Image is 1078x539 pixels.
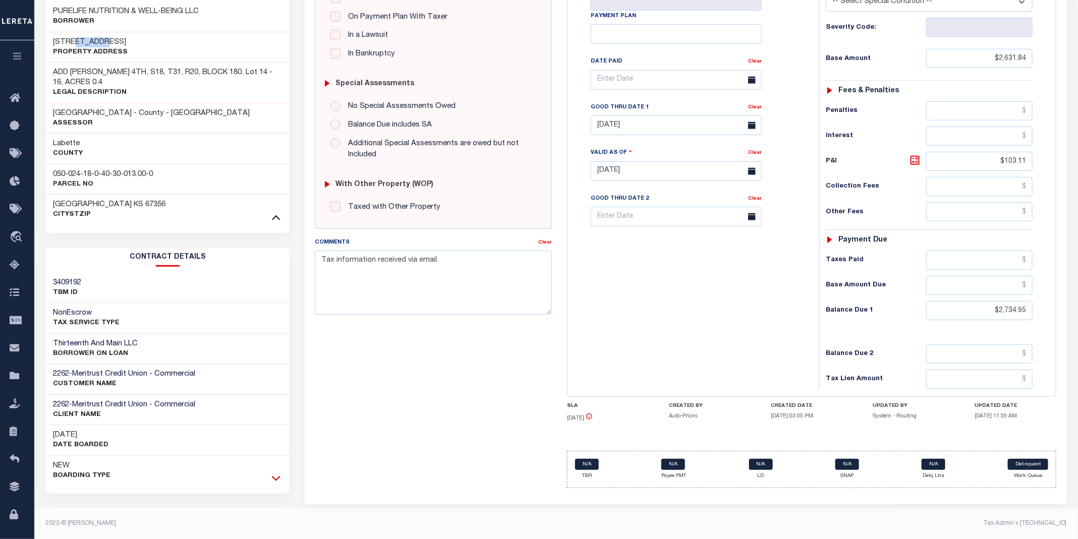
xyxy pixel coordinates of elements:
[838,87,899,95] h6: Fees & Penalties
[53,430,109,440] h3: [DATE]
[591,195,649,203] label: Good Thru Date 2
[53,278,82,288] h3: 3409192
[926,177,1033,196] input: $
[10,231,26,244] i: travel_explore
[53,88,282,98] p: Legal Description
[53,7,199,17] h3: PURELIFE NUTRITION & WELL-BEING LLC
[835,472,859,480] p: SNAP
[591,148,632,157] label: Valid as Of
[575,459,599,470] a: N/A
[873,403,955,409] h4: UPDATED BY
[826,154,926,168] h6: P&I
[575,472,599,480] p: TBR
[926,127,1033,146] input: $
[53,379,196,389] p: CUSTOMER Name
[826,55,926,63] h6: Base Amount
[567,403,649,409] h4: SLA
[343,48,395,60] label: In Bankruptcy
[53,440,109,450] p: Date Boarded
[53,210,166,220] p: CityStZip
[567,415,584,421] span: [DATE]
[926,344,1033,364] input: $
[53,201,132,208] span: [GEOGRAPHIC_DATA]
[53,349,138,359] p: BORROWER ON LOAN
[343,202,440,213] label: Taxed with Other Property
[134,201,144,208] span: KS
[336,181,434,189] h6: with Other Property (WOP)
[591,70,762,90] input: Enter Date
[669,413,751,420] h5: Auto-Priors
[826,307,926,315] h6: Balance Due 1
[771,403,853,409] h4: CREATED DATE
[926,101,1033,121] input: $
[315,238,350,247] label: Comments
[922,472,945,480] p: Delq Ltrs
[926,301,1033,320] input: $
[591,115,762,135] input: Enter Date
[53,108,250,118] h3: [GEOGRAPHIC_DATA] - County - [GEOGRAPHIC_DATA]
[1008,472,1048,480] p: Work Queue
[826,256,926,264] h6: Taxes Paid
[53,288,82,298] p: TBM ID
[73,370,196,378] span: Meritrust Credit Union - Commercial
[975,403,1057,409] h4: UPDATED DATE
[53,400,196,410] h3: -
[661,472,686,480] p: Payee PMT
[591,57,622,66] label: Date Paid
[591,12,636,21] label: Payment Plan
[826,375,926,383] h6: Tax Lien Amount
[771,413,853,420] h5: [DATE] 03:05 PM
[53,369,196,379] h3: -
[826,281,926,289] h6: Base Amount Due
[826,132,926,140] h6: Interest
[926,251,1033,270] input: $
[926,370,1033,389] input: $
[343,138,536,161] label: Additional Special Assessments are owed but not Included
[564,519,1067,528] div: Tax Admin v.[TECHNICAL_ID]
[53,179,153,190] p: Parcel No
[53,68,282,88] h3: ADD [PERSON_NAME] 4TH, S18, T31, R20, BLOCK 180, Lot 14 - 16, ACRES 0.4
[343,12,447,23] label: On Payment Plan With Taxer
[343,30,388,41] label: In a Lawsuit
[53,401,70,408] span: 2262
[53,370,70,378] span: 2262
[748,105,762,110] a: Clear
[1008,459,1048,470] a: Delinquent
[591,207,762,226] input: Enter Date
[926,49,1033,68] input: $
[46,248,290,267] h2: CONTRACT details
[53,118,250,129] p: Assessor
[749,472,773,480] p: LD
[748,196,762,201] a: Clear
[749,459,773,470] a: N/A
[53,318,120,328] p: Tax Service Type
[826,208,926,216] h6: Other Fees
[53,149,83,159] p: County
[53,37,128,47] h3: [STREET_ADDRESS]
[591,103,649,112] label: Good Thru Date 1
[343,119,432,131] label: Balance Due includes SA
[343,101,456,112] label: No Special Assessments Owed
[835,459,859,470] a: N/A
[538,240,552,245] a: Clear
[926,276,1033,295] input: $
[975,413,1057,420] h5: [DATE] 11:55 AM
[53,410,196,420] p: CLIENT Name
[53,308,120,318] h3: NonEscrow
[826,107,926,115] h6: Penalties
[669,403,751,409] h4: CREATED BY
[53,169,153,179] h3: 050-024-18-0-40-30-013.00-0
[873,413,955,420] h5: System - Routing
[748,150,762,155] a: Clear
[838,236,888,245] h6: Payment due
[591,161,762,181] input: Enter Date
[53,339,138,349] h3: Thirteenth And Main LLC
[926,152,1033,171] input: $
[926,202,1033,221] input: $
[336,80,415,88] h6: Special Assessments
[922,459,945,470] a: N/A
[661,459,685,470] a: N/A
[73,401,196,408] span: Meritrust Credit Union - Commercial
[53,139,83,149] h3: Labette
[38,519,556,528] div: 2025 © [PERSON_NAME].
